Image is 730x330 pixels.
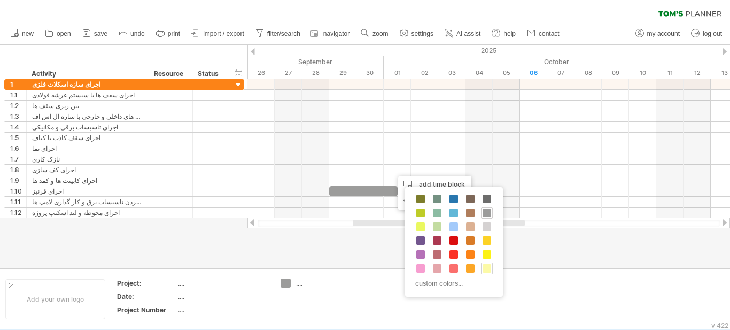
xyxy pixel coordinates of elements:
div: اجرای سقف کاذب با کناف [32,133,143,143]
span: new [22,30,34,37]
div: نهایی کردن تاسیسات برق و کار گذاری لامپ ها [32,197,143,207]
div: اجرای تاسیسات برقی و مکانیکی [32,122,143,132]
div: Monday, 6 October 2025 [520,67,547,79]
span: import / export [203,30,244,37]
div: اجرای سازه اسکلات فلزی [32,79,143,89]
div: Sunday, 12 October 2025 [684,67,711,79]
span: zoom [372,30,388,37]
div: Tuesday, 30 September 2025 [356,67,384,79]
div: Saturday, 4 October 2025 [465,67,493,79]
div: Monday, 29 September 2025 [329,67,356,79]
div: .... [178,279,268,288]
div: اجرای کف سازی [32,165,143,175]
div: اجرای قرنیز [32,186,143,196]
div: 1.8 [10,165,26,175]
span: navigator [323,30,350,37]
span: filter/search [267,30,300,37]
span: help [503,30,516,37]
div: 1.1 [10,90,26,100]
div: بتن ریزی سقف ها [32,101,143,111]
div: Sunday, 5 October 2025 [493,67,520,79]
span: log out [703,30,722,37]
div: Project: [117,279,176,288]
div: Friday, 26 September 2025 [247,67,275,79]
div: Wednesday, 8 October 2025 [574,67,602,79]
div: Friday, 10 October 2025 [629,67,656,79]
div: Status [198,68,221,79]
a: zoom [358,27,391,41]
div: 1.11 [10,197,26,207]
div: اجرای کابینت ها و کمد ها [32,175,143,186]
span: undo [130,30,145,37]
div: 1.9 [10,175,26,186]
div: Resource [154,68,187,79]
div: اجرای محوطه و لند اسکیپ پروژه [32,208,143,218]
a: settings [397,27,437,41]
div: 1.2 [10,101,26,111]
a: log out [688,27,725,41]
span: print [168,30,180,37]
a: import / export [189,27,247,41]
div: 1.6 [10,143,26,154]
a: contact [524,27,563,41]
div: Sunday, 28 September 2025 [302,67,329,79]
div: add time block [398,176,471,193]
div: 1.5 [10,133,26,143]
div: Thursday, 9 October 2025 [602,67,629,79]
div: Saturday, 11 October 2025 [656,67,684,79]
div: Friday, 3 October 2025 [438,67,465,79]
div: اجرای نما [32,143,143,154]
a: save [80,27,111,41]
div: Activity [32,68,143,79]
div: .... [296,279,354,288]
a: my account [633,27,683,41]
div: .... [178,292,268,301]
a: navigator [309,27,353,41]
span: contact [539,30,560,37]
span: save [94,30,107,37]
div: 1.7 [10,154,26,164]
div: اجرای سقف ها با سیستم عرشه فولادی [32,90,143,100]
div: Thursday, 2 October 2025 [411,67,438,79]
a: open [42,27,74,41]
a: filter/search [253,27,304,41]
div: Date: [117,292,176,301]
a: AI assist [442,27,484,41]
div: 1 [10,79,26,89]
span: my account [647,30,680,37]
span: AI assist [456,30,480,37]
div: custom colors... [410,276,494,290]
div: 1.3 [10,111,26,121]
span: open [57,30,71,37]
div: Project Number [117,305,176,314]
a: help [489,27,519,41]
div: 1.4 [10,122,26,132]
div: .... [178,305,268,314]
div: نازک کاری [32,154,143,164]
div: 1.12 [10,208,26,218]
div: Wednesday, 1 October 2025 [384,67,411,79]
div: Add your own logo [5,279,105,319]
a: print [153,27,183,41]
div: add icon [398,193,471,210]
span: settings [411,30,433,37]
a: undo [116,27,148,41]
div: Tuesday, 7 October 2025 [547,67,574,79]
div: Saturday, 27 September 2025 [275,67,302,79]
div: 1.10 [10,186,26,196]
a: new [7,27,37,41]
div: v 422 [711,321,728,329]
div: اجرای دیوار های داخلی و خارجی با سازه ال اس اف [32,111,143,121]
